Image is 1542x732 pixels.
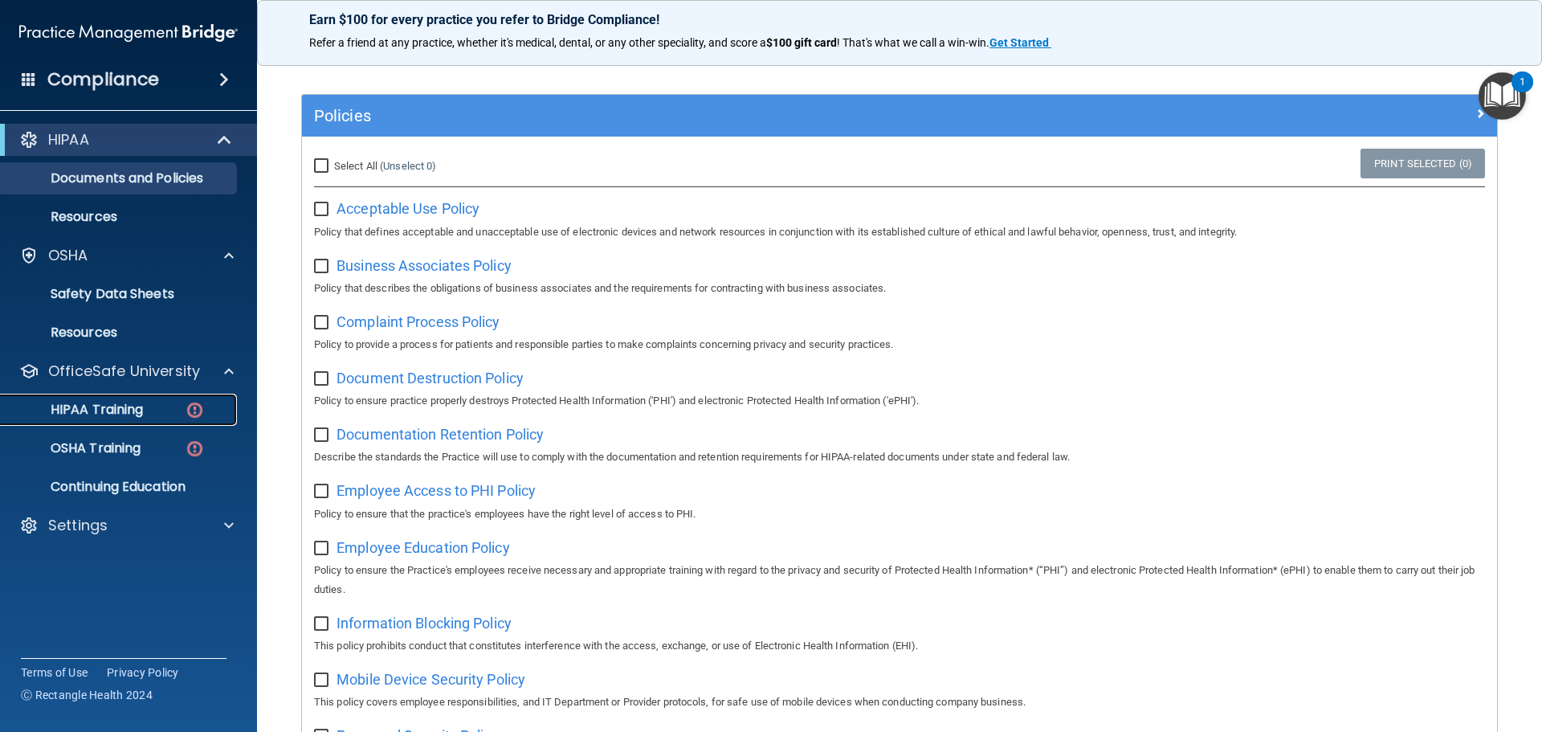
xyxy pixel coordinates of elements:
span: Employee Access to PHI Policy [337,482,536,499]
span: Employee Education Policy [337,539,510,556]
p: Policy to ensure the Practice's employees receive necessary and appropriate training with regard ... [314,561,1485,599]
input: Select All (Unselect 0) [314,160,332,173]
span: Mobile Device Security Policy [337,671,525,688]
p: Policy to provide a process for patients and responsible parties to make complaints concerning pr... [314,335,1485,354]
p: Describe the standards the Practice will use to comply with the documentation and retention requi... [314,448,1485,467]
a: OSHA [19,246,234,265]
p: Resources [10,325,230,341]
span: Information Blocking Policy [337,615,512,632]
a: Terms of Use [21,665,88,681]
p: This policy covers employee responsibilities, and IT Department or Provider protocols, for safe u... [314,693,1485,712]
p: OSHA [48,246,88,265]
a: Policies [314,103,1485,129]
p: Resources [10,209,230,225]
p: HIPAA Training [10,402,143,418]
img: PMB logo [19,17,238,49]
p: This policy prohibits conduct that constitutes interference with the access, exchange, or use of ... [314,636,1485,656]
a: Privacy Policy [107,665,179,681]
h4: Compliance [47,68,159,91]
span: Business Associates Policy [337,257,512,274]
span: Refer a friend at any practice, whether it's medical, dental, or any other speciality, and score a [309,36,766,49]
p: Safety Data Sheets [10,286,230,302]
img: danger-circle.6113f641.png [185,400,205,420]
img: danger-circle.6113f641.png [185,439,205,459]
strong: $100 gift card [766,36,837,49]
p: Settings [48,516,108,535]
p: Policy to ensure practice properly destroys Protected Health Information ('PHI') and electronic P... [314,391,1485,411]
a: OfficeSafe University [19,362,234,381]
span: ! That's what we call a win-win. [837,36,989,49]
a: Settings [19,516,234,535]
strong: Get Started [989,36,1049,49]
span: Select All [334,160,377,172]
span: Document Destruction Policy [337,370,524,386]
span: Acceptable Use Policy [337,200,479,217]
p: Policy that defines acceptable and unacceptable use of electronic devices and network resources i... [314,223,1485,242]
span: Ⓒ Rectangle Health 2024 [21,687,153,703]
p: Earn $100 for every practice you refer to Bridge Compliance! [309,12,1490,27]
p: Documents and Policies [10,170,230,186]
a: HIPAA [19,130,233,149]
button: Open Resource Center, 1 new notification [1479,72,1526,120]
h5: Policies [314,107,1186,125]
a: Get Started [989,36,1051,49]
p: Policy to ensure that the practice's employees have the right level of access to PHI. [314,505,1485,524]
p: HIPAA [48,130,89,149]
span: Documentation Retention Policy [337,426,544,443]
a: Print Selected (0) [1360,149,1485,178]
p: Policy that describes the obligations of business associates and the requirements for contracting... [314,279,1485,298]
p: OfficeSafe University [48,362,200,381]
a: (Unselect 0) [380,160,436,172]
p: OSHA Training [10,440,141,456]
div: 1 [1520,82,1525,103]
span: Complaint Process Policy [337,313,500,330]
p: Continuing Education [10,479,230,495]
